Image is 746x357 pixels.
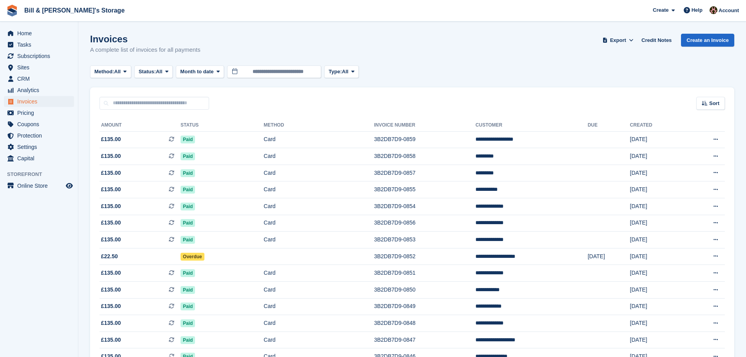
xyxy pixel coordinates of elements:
[264,265,374,282] td: Card
[101,185,121,194] span: £135.00
[264,215,374,232] td: Card
[588,248,630,265] td: [DATE]
[99,119,181,132] th: Amount
[610,36,626,44] span: Export
[4,85,74,96] a: menu
[638,34,675,47] a: Credit Notes
[374,232,475,248] td: 3B2DB7D9-0853
[17,85,64,96] span: Analytics
[17,180,64,191] span: Online Store
[4,73,74,84] a: menu
[101,152,121,160] span: £135.00
[181,186,195,194] span: Paid
[264,298,374,315] td: Card
[374,215,475,232] td: 3B2DB7D9-0856
[630,148,685,165] td: [DATE]
[374,298,475,315] td: 3B2DB7D9-0849
[17,141,64,152] span: Settings
[374,282,475,299] td: 3B2DB7D9-0850
[4,180,74,191] a: menu
[21,4,128,17] a: Bill & [PERSON_NAME]'s Storage
[630,332,685,348] td: [DATE]
[94,68,114,76] span: Method:
[630,265,685,282] td: [DATE]
[114,68,121,76] span: All
[4,39,74,50] a: menu
[719,7,739,14] span: Account
[264,119,374,132] th: Method
[630,165,685,181] td: [DATE]
[90,34,200,44] h1: Invoices
[324,65,359,78] button: Type: All
[374,148,475,165] td: 3B2DB7D9-0858
[374,119,475,132] th: Invoice Number
[17,28,64,39] span: Home
[101,219,121,227] span: £135.00
[101,135,121,143] span: £135.00
[692,6,703,14] span: Help
[17,51,64,62] span: Subscriptions
[90,45,200,54] p: A complete list of invoices for all payments
[4,96,74,107] a: menu
[101,169,121,177] span: £135.00
[374,181,475,198] td: 3B2DB7D9-0855
[4,153,74,164] a: menu
[181,152,195,160] span: Paid
[181,136,195,143] span: Paid
[374,165,475,181] td: 3B2DB7D9-0857
[264,232,374,248] td: Card
[374,248,475,265] td: 3B2DB7D9-0852
[101,236,121,244] span: £135.00
[17,119,64,130] span: Coupons
[264,181,374,198] td: Card
[101,302,121,310] span: £135.00
[630,119,685,132] th: Created
[101,202,121,210] span: £135.00
[4,28,74,39] a: menu
[17,107,64,118] span: Pricing
[653,6,668,14] span: Create
[17,153,64,164] span: Capital
[181,336,195,344] span: Paid
[181,119,264,132] th: Status
[17,62,64,73] span: Sites
[374,332,475,348] td: 3B2DB7D9-0847
[181,269,195,277] span: Paid
[264,198,374,215] td: Card
[181,219,195,227] span: Paid
[4,141,74,152] a: menu
[181,286,195,294] span: Paid
[475,119,587,132] th: Customer
[101,252,118,261] span: £22.50
[134,65,173,78] button: Status: All
[156,68,163,76] span: All
[264,165,374,181] td: Card
[139,68,156,76] span: Status:
[630,215,685,232] td: [DATE]
[630,232,685,248] td: [DATE]
[374,265,475,282] td: 3B2DB7D9-0851
[17,130,64,141] span: Protection
[630,131,685,148] td: [DATE]
[101,319,121,327] span: £135.00
[630,315,685,332] td: [DATE]
[374,198,475,215] td: 3B2DB7D9-0854
[374,315,475,332] td: 3B2DB7D9-0848
[181,319,195,327] span: Paid
[90,65,131,78] button: Method: All
[181,203,195,210] span: Paid
[181,303,195,310] span: Paid
[630,298,685,315] td: [DATE]
[630,282,685,299] td: [DATE]
[264,131,374,148] td: Card
[630,198,685,215] td: [DATE]
[264,148,374,165] td: Card
[4,62,74,73] a: menu
[65,181,74,190] a: Preview store
[710,6,717,14] img: Jack Bottesch
[6,5,18,16] img: stora-icon-8386f47178a22dfd0bd8f6a31ec36ba5ce8667c1dd55bd0f319d3a0aa187defe.svg
[17,39,64,50] span: Tasks
[264,315,374,332] td: Card
[681,34,734,47] a: Create an Invoice
[7,170,78,178] span: Storefront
